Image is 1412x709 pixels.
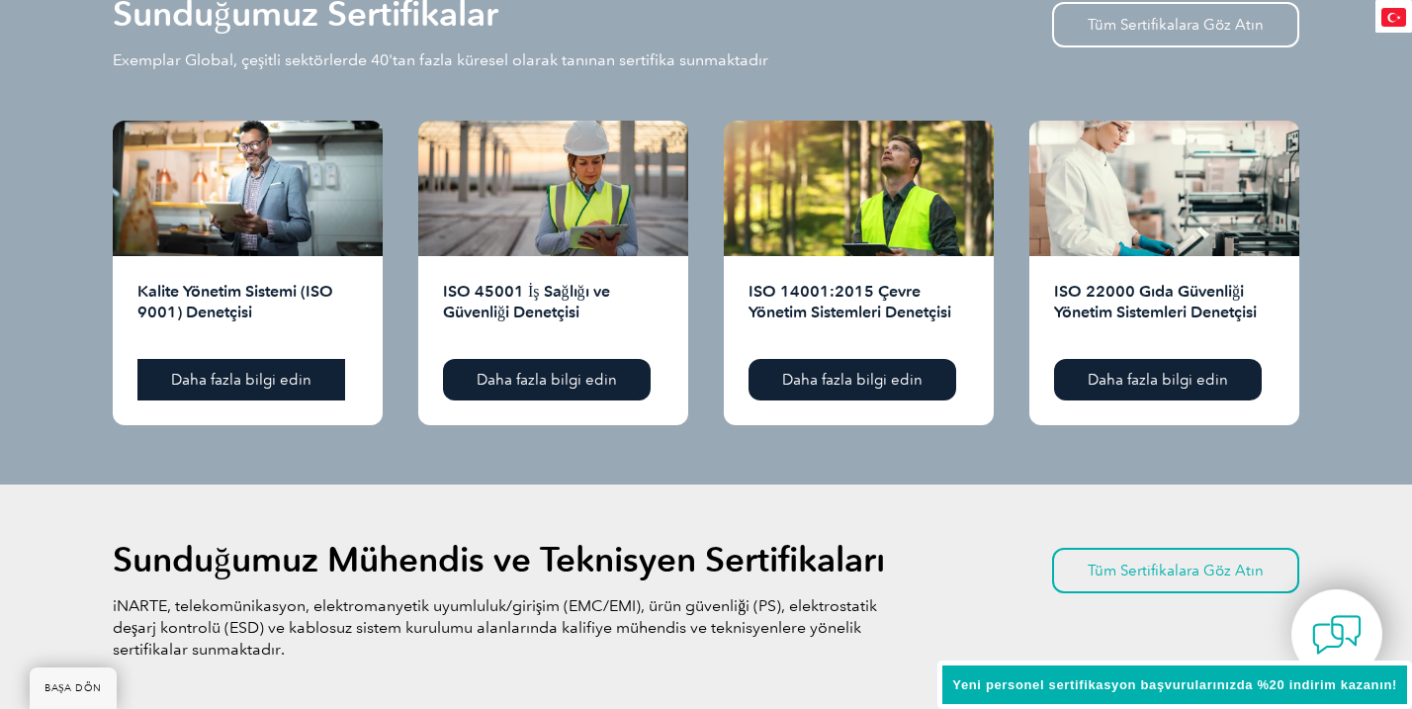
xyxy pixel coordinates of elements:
[1088,562,1264,579] font: Tüm Sertifikalara Göz Atın
[1052,548,1299,593] a: Tüm Sertifikalara Göz Atın
[443,282,610,321] font: ISO 45001 İş Sağlığı ve Güvenliği Denetçisi
[477,371,617,389] font: Daha fazla bilgi edin
[749,282,951,321] font: ISO 14001:2015 Çevre Yönetim Sistemleri Denetçisi
[1088,371,1228,389] font: Daha fazla bilgi edin
[113,596,877,659] font: iNARTE, telekomünikasyon, elektromanyetik uyumluluk/girişim (EMC/EMI), ürün güvenliği (PS), elekt...
[1052,2,1299,47] a: Tüm Sertifikalara Göz Atın
[952,677,1397,692] font: Yeni personel sertifikasyon başvurularınızda %20 indirim kazanın!
[1312,610,1362,660] img: contact-chat.png
[443,359,651,400] a: Daha fazla bilgi edin
[137,359,345,400] a: Daha fazla bilgi edin
[30,667,117,709] a: BAŞA DÖN
[113,539,885,580] font: Sunduğumuz Mühendis ve Teknisyen Sertifikaları
[137,282,333,321] font: Kalite Yönetim Sistemi (ISO 9001) Denetçisi
[171,371,311,389] font: Daha fazla bilgi edin
[44,682,102,694] font: BAŞA DÖN
[782,371,923,389] font: Daha fazla bilgi edin
[1381,8,1406,27] img: tr
[749,359,956,400] a: Daha fazla bilgi edin
[1054,282,1257,321] font: ISO 22000 Gıda Güvenliği Yönetim Sistemleri Denetçisi
[1088,16,1264,34] font: Tüm Sertifikalara Göz Atın
[1054,359,1262,400] a: Daha fazla bilgi edin
[113,50,768,69] font: Exemplar Global, çeşitli sektörlerde 40'tan fazla küresel olarak tanınan sertifika sunmaktadır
